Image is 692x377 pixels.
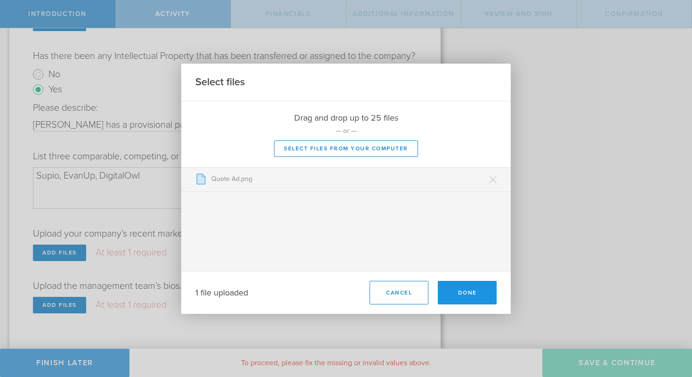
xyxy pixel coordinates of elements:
[195,75,245,89] h2: Select files
[207,174,497,184] p: Quote Ad.png
[438,281,497,304] button: Done
[370,281,428,304] button: Cancel
[195,287,360,299] p: 1 file uploaded
[645,303,692,349] iframe: Chat Widget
